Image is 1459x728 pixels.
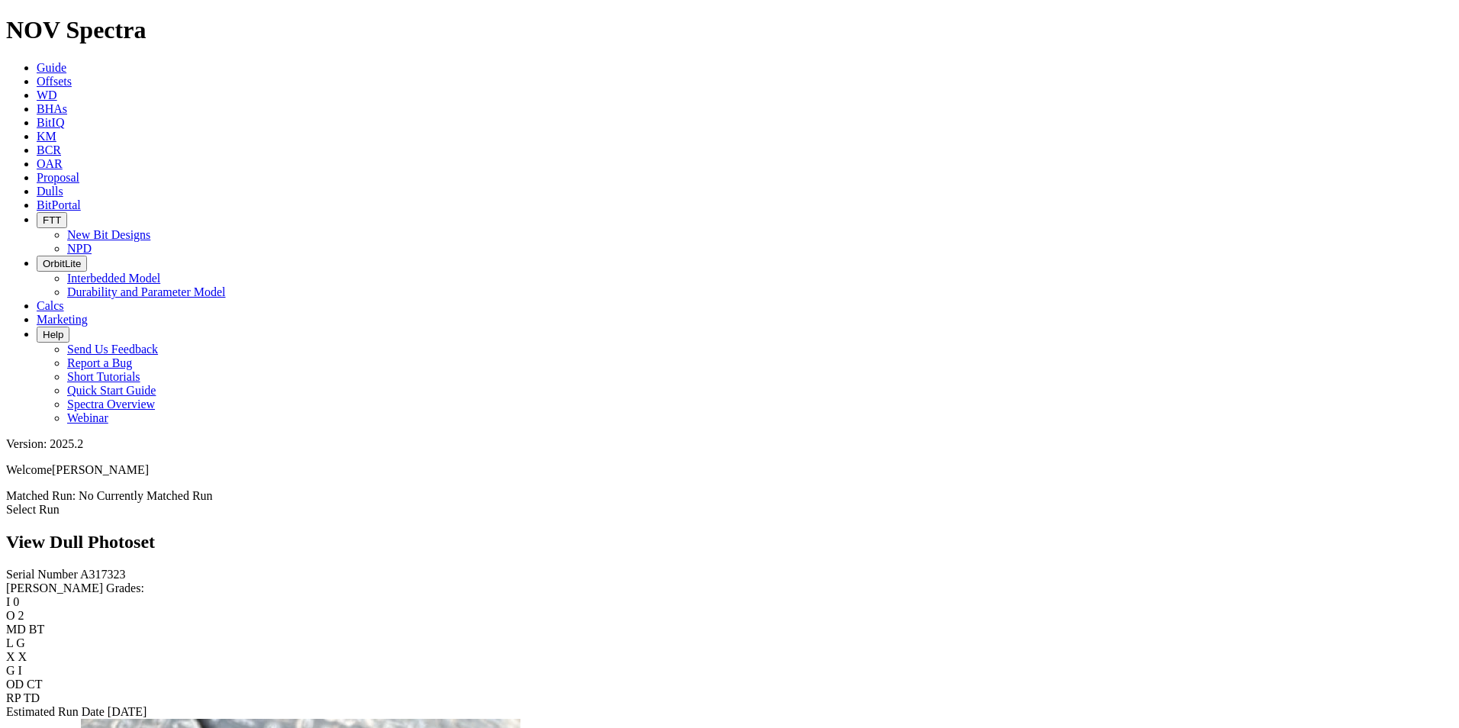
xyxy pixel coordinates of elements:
a: WD [37,89,57,101]
a: Select Run [6,503,60,516]
a: Send Us Feedback [67,343,158,356]
span: OrbitLite [43,258,81,269]
a: Offsets [37,75,72,88]
a: NPD [67,242,92,255]
label: L [6,636,13,649]
span: BT [29,623,44,636]
span: CT [27,678,42,691]
a: OAR [37,157,63,170]
button: Help [37,327,69,343]
a: Dulls [37,185,63,198]
a: Webinar [67,411,108,424]
a: Durability and Parameter Model [67,285,226,298]
a: Interbedded Model [67,272,160,285]
span: X [18,650,27,663]
label: X [6,650,15,663]
button: FTT [37,212,67,228]
h1: NOV Spectra [6,16,1453,44]
label: OD [6,678,24,691]
a: KM [37,130,56,143]
a: Guide [37,61,66,74]
a: New Bit Designs [67,228,150,241]
label: O [6,609,15,622]
label: MD [6,623,26,636]
label: G [6,664,15,677]
span: 2 [18,609,24,622]
div: [PERSON_NAME] Grades: [6,581,1453,595]
span: Help [43,329,63,340]
span: G [16,636,25,649]
h2: View Dull Photoset [6,532,1453,552]
span: TD [24,691,40,704]
label: RP [6,691,21,704]
a: BitPortal [37,198,81,211]
label: I [6,595,10,608]
a: BHAs [37,102,67,115]
span: A317323 [80,568,126,581]
div: Version: 2025.2 [6,437,1453,451]
span: [PERSON_NAME] [52,463,149,476]
a: Marketing [37,313,88,326]
a: Spectra Overview [67,398,155,411]
span: 0 [13,595,19,608]
span: FTT [43,214,61,226]
a: Calcs [37,299,64,312]
p: Welcome [6,463,1453,477]
a: BCR [37,143,61,156]
label: Serial Number [6,568,78,581]
button: OrbitLite [37,256,87,272]
span: Matched Run: [6,489,76,502]
span: I [18,664,22,677]
label: Estimated Run Date [6,705,105,718]
span: [DATE] [108,705,147,718]
a: BitIQ [37,116,64,129]
span: No Currently Matched Run [79,489,213,502]
a: Quick Start Guide [67,384,156,397]
a: Report a Bug [67,356,132,369]
a: Short Tutorials [67,370,140,383]
a: Proposal [37,171,79,184]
